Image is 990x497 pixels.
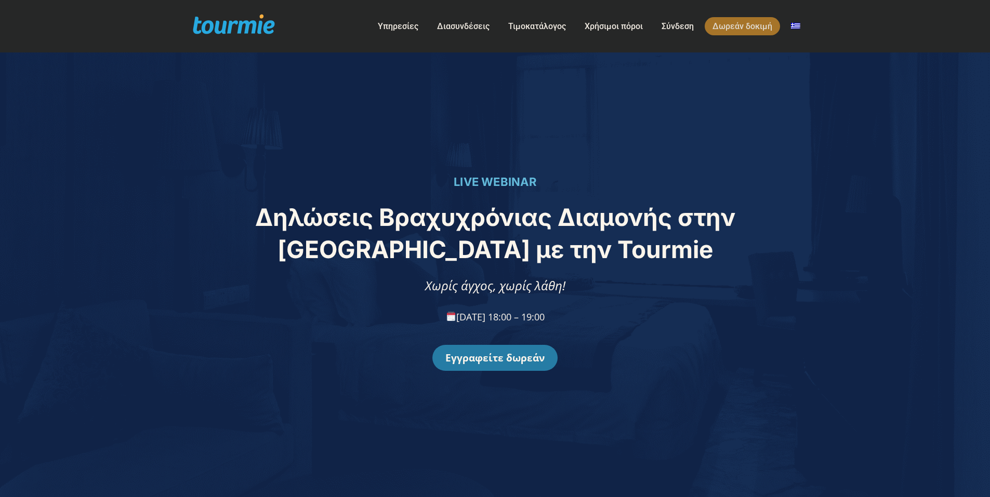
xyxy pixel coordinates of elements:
span: Χωρίς άγχος, χωρίς λάθη! [425,277,565,294]
span: LIVE WEBINAR [454,175,536,189]
a: Διασυνδέσεις [429,20,497,33]
a: Αλλαγή σε [783,20,808,33]
span: Δηλώσεις Βραχυχρόνιας Διαμονής στην [GEOGRAPHIC_DATA] με την Tourmie [255,203,735,264]
a: Υπηρεσίες [370,20,426,33]
a: Εγγραφείτε δωρεάν [432,345,558,371]
a: Δωρεάν δοκιμή [705,17,780,35]
a: Χρήσιμοι πόροι [577,20,651,33]
span: [DATE] 18:00 – 19:00 [445,311,545,323]
a: Τιμοκατάλογος [500,20,574,33]
a: Σύνδεση [654,20,702,33]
